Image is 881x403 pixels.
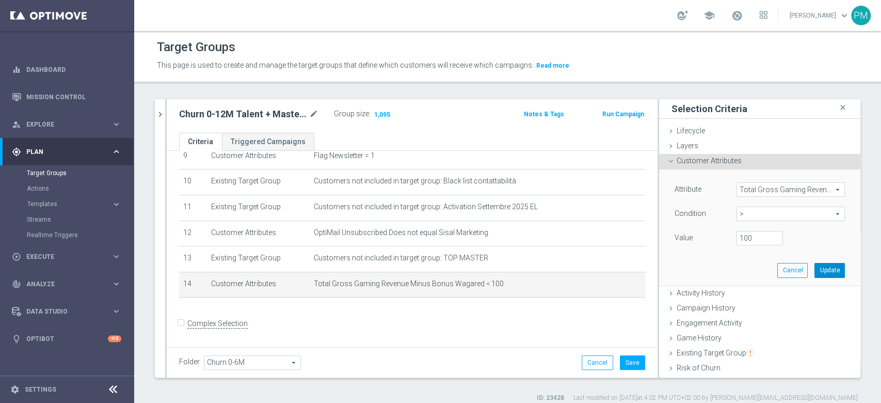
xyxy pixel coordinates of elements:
[10,385,20,394] i: settings
[12,120,111,129] div: Explore
[12,83,121,111] div: Mission Control
[677,334,722,342] span: Game History
[111,147,121,157] i: keyboard_arrow_right
[777,263,808,277] button: Cancel
[26,325,108,352] a: Optibot
[26,56,121,83] a: Dashboard
[11,280,122,288] button: track_changes Analyze keyboard_arrow_right
[207,272,310,298] td: Customer Attributes
[27,200,122,208] button: Templates keyboard_arrow_right
[373,111,391,120] span: 1,095
[179,108,307,120] h2: Churn 0-12M Talent + Master Low ggr nb > 10 lftime
[677,319,742,327] span: Engagement Activity
[25,386,56,393] a: Settings
[851,6,871,25] div: PM
[582,355,613,370] button: Cancel
[27,181,133,196] div: Actions
[12,147,111,157] div: Plan
[26,149,111,155] span: Plan
[207,246,310,272] td: Existing Target Group
[314,280,504,288] span: Total Gross Gaming Revenue Minus Bonus Wagared < 100
[12,325,121,352] div: Optibot
[620,355,645,370] button: Save
[522,109,565,120] button: Notes & Tags
[179,221,207,246] td: 12
[222,133,314,151] a: Triggered Campaigns
[179,272,207,298] td: 14
[27,215,107,224] a: Streams
[179,169,207,195] td: 10
[155,110,165,119] i: chevron_right
[675,209,706,218] lable: Condition
[671,103,747,115] h3: Selection Criteria
[27,169,107,177] a: Target Groups
[27,196,133,212] div: Templates
[12,252,111,261] div: Execute
[12,334,21,344] i: lightbulb
[27,212,133,227] div: Streams
[677,157,742,165] span: Customer Attributes
[26,83,121,111] a: Mission Control
[111,306,121,316] i: keyboard_arrow_right
[187,319,248,329] label: Complex Selection
[11,93,122,101] button: Mission Control
[314,203,538,211] span: Customers not included in target group: Activation Settembre 2025 EL
[11,307,122,316] button: Data Studio keyboard_arrow_right
[179,133,222,151] a: Criteria
[314,177,516,185] span: Customers not included in target group: Black list contattabilità
[155,99,165,130] button: chevron_right
[703,10,715,21] span: school
[369,110,371,118] label: :
[157,40,235,55] h1: Target Groups
[27,231,107,239] a: Realtime Triggers
[26,281,111,287] span: Analyze
[26,254,111,260] span: Execute
[537,394,564,402] label: ID: 23428
[207,221,310,246] td: Customer Attributes
[111,199,121,209] i: keyboard_arrow_right
[12,65,21,74] i: equalizer
[207,169,310,195] td: Existing Target Group
[11,335,122,343] button: lightbulb Optibot +10
[11,120,122,129] button: person_search Explore keyboard_arrow_right
[677,349,754,357] span: Existing Target Group
[12,252,21,261] i: play_circle_outline
[814,263,845,277] button: Update
[334,110,369,118] label: Group size
[111,252,121,261] i: keyboard_arrow_right
[207,195,310,221] td: Existing Target Group
[314,151,375,160] span: Flag Newsletter = 1
[27,165,133,181] div: Target Groups
[677,364,720,372] span: Risk of Churn
[675,185,701,193] lable: Attribute
[12,120,21,129] i: person_search
[27,184,107,193] a: Actions
[11,148,122,156] button: gps_fixed Plan keyboard_arrow_right
[111,119,121,129] i: keyboard_arrow_right
[27,201,101,207] span: Templates
[179,358,200,366] label: Folder
[838,101,848,115] i: close
[157,61,534,69] span: This page is used to create and manage the target groups that define which customers will receive...
[179,144,207,169] td: 9
[677,289,725,297] span: Activity History
[111,279,121,289] i: keyboard_arrow_right
[677,127,705,135] span: Lifecycle
[677,304,735,312] span: Campaign History
[11,253,122,261] button: play_circle_outline Execute keyboard_arrow_right
[573,394,858,402] label: Last modified on [DATE] at 4:02 PM UTC+02:00 by [PERSON_NAME][EMAIL_ADDRESS][DOMAIN_NAME]
[26,308,111,315] span: Data Studio
[12,280,21,289] i: track_changes
[179,195,207,221] td: 11
[839,10,850,21] span: keyboard_arrow_down
[675,233,693,242] label: Value
[601,109,645,120] button: Run Campaign
[27,227,133,243] div: Realtime Triggers
[314,254,488,262] span: Customers not included in target group: TOP MASTER
[12,307,111,316] div: Data Studio
[12,280,111,289] div: Analyze
[179,246,207,272] td: 13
